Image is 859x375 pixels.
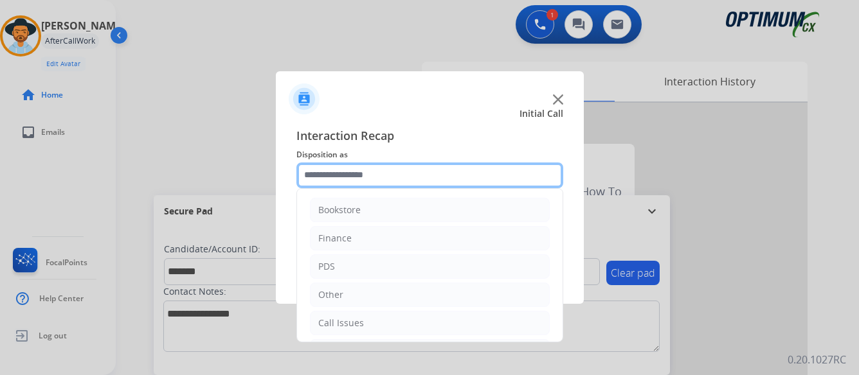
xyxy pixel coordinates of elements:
[520,107,563,120] span: Initial Call
[318,260,335,273] div: PDS
[318,317,364,329] div: Call Issues
[788,352,846,367] p: 0.20.1027RC
[318,288,343,301] div: Other
[318,204,361,216] div: Bookstore
[296,126,563,147] span: Interaction Recap
[296,147,563,162] span: Disposition as
[289,83,320,114] img: contactIcon
[318,232,352,245] div: Finance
